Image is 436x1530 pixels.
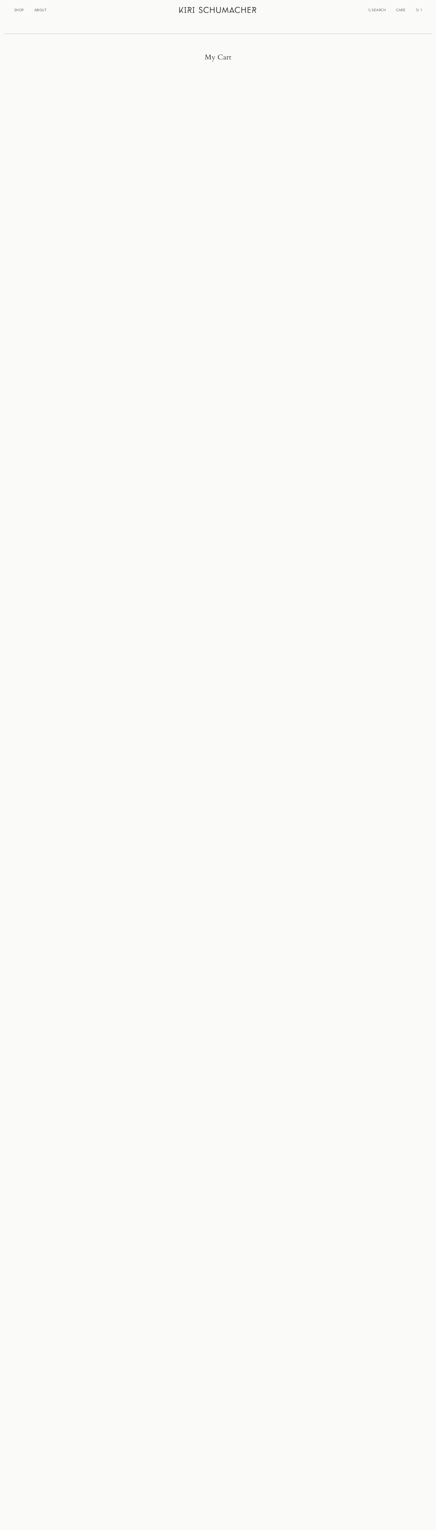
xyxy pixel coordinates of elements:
[420,8,422,12] span: 1
[368,8,386,12] a: Search
[34,8,47,12] a: ABOUT
[396,8,405,12] a: CARE
[175,3,261,19] a: Kiri Schumacher Home
[372,8,386,12] span: SEARCH
[416,8,422,12] a: Cart
[14,8,24,12] a: SHOP
[98,53,338,61] h1: My Cart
